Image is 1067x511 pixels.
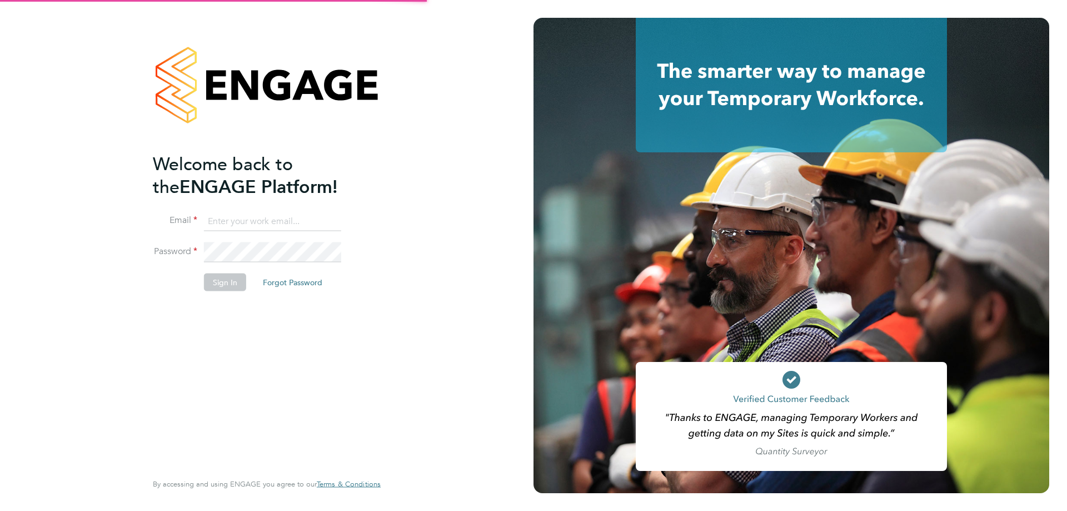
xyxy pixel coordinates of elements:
span: By accessing and using ENGAGE you agree to our [153,479,381,489]
a: Terms & Conditions [317,480,381,489]
h2: ENGAGE Platform! [153,152,370,198]
span: Welcome back to the [153,153,293,197]
span: Terms & Conditions [317,479,381,489]
button: Sign In [204,274,246,291]
button: Forgot Password [254,274,331,291]
input: Enter your work email... [204,211,341,231]
label: Email [153,215,197,226]
label: Password [153,246,197,257]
